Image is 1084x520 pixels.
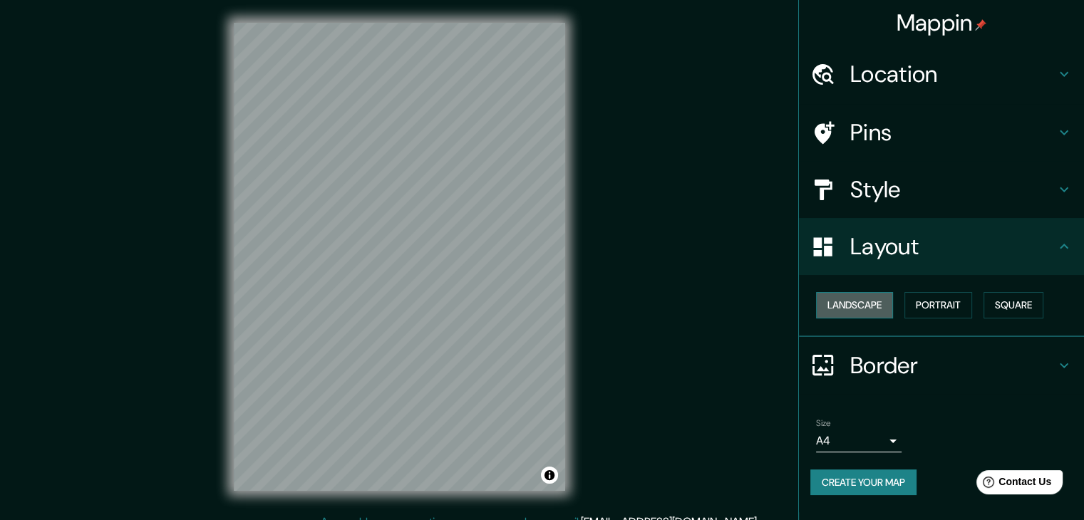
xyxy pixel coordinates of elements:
button: Portrait [904,292,972,318]
div: Layout [799,218,1084,275]
iframe: Help widget launcher [957,464,1068,504]
div: A4 [816,430,902,452]
button: Square [984,292,1043,318]
div: Style [799,161,1084,218]
h4: Style [850,175,1055,204]
div: Pins [799,104,1084,161]
h4: Pins [850,118,1055,147]
h4: Location [850,60,1055,88]
label: Size [816,417,831,429]
button: Landscape [816,292,893,318]
img: pin-icon.png [975,19,986,31]
h4: Mappin [897,9,987,37]
button: Toggle attribution [541,467,558,484]
button: Create your map [810,469,917,496]
h4: Layout [850,232,1055,261]
h4: Border [850,351,1055,380]
canvas: Map [234,23,565,491]
div: Border [799,337,1084,394]
div: Location [799,46,1084,103]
